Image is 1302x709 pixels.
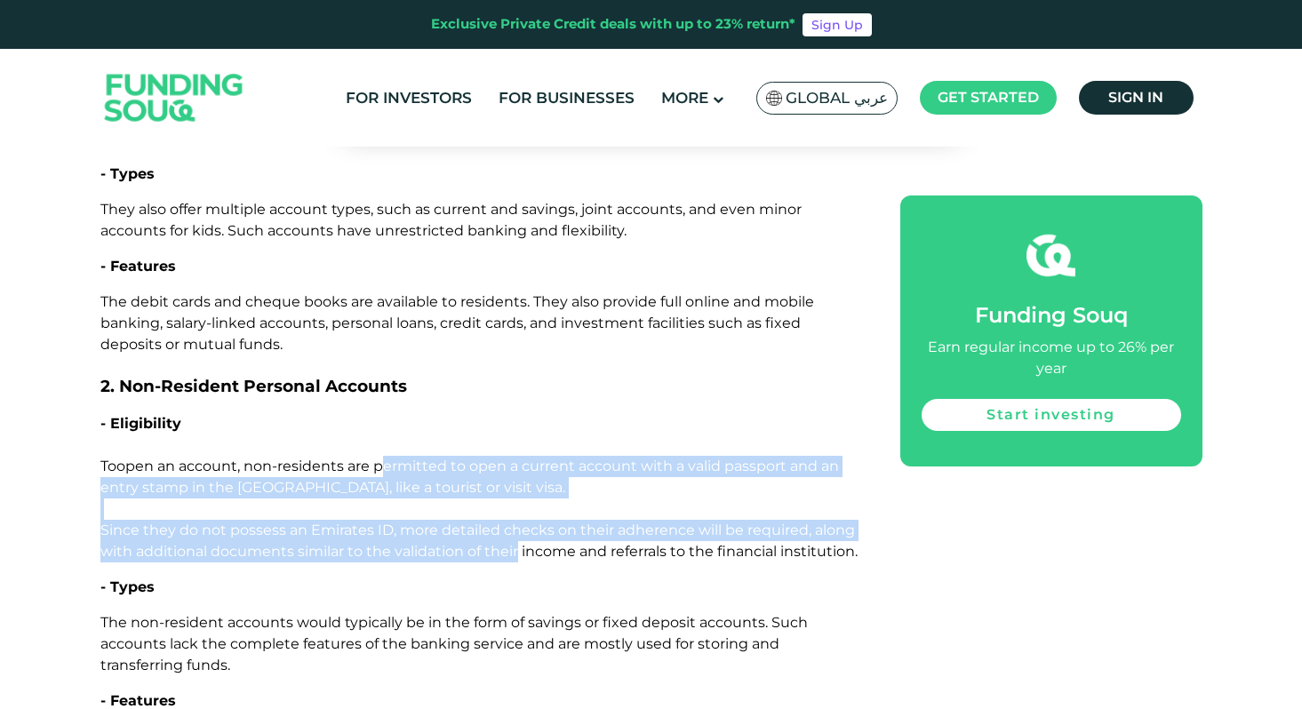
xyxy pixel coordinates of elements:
span: Sign in [1108,89,1163,106]
span: - Features [100,258,176,275]
span: To [100,458,116,474]
a: For Businesses [494,84,639,113]
span: More [661,89,708,107]
span: - Features [100,692,176,709]
div: Exclusive Private Credit deals with up to 23% return* [431,14,795,35]
a: Sign in [1079,81,1194,115]
a: Sign Up [803,13,872,36]
img: SA Flag [766,91,782,106]
span: Funding Souq [975,302,1128,328]
span: - Types [100,165,155,182]
a: Start investing [922,399,1181,431]
span: Get started [938,89,1039,106]
a: For Investors [341,84,476,113]
img: fsicon [1026,231,1075,280]
span: Global عربي [786,88,888,108]
img: Logo [87,53,261,143]
span: - Eligibility [100,415,181,432]
span: 2. Non-Resident Personal Accounts [100,376,407,396]
span: The debit cards and cheque books are available to residents. They also provide full online and mo... [100,293,814,353]
span: - Types [100,578,155,595]
span: They also offer multiple account types, such as current and savings, joint accounts, and even min... [100,201,802,239]
div: Earn regular income up to 26% per year [922,337,1181,379]
span: open an account, non-residents are permitted to open a current account with a valid passport and ... [100,458,858,560]
span: The non-resident accounts would typically be in the form of savings or fixed deposit accounts. Su... [100,614,808,673]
